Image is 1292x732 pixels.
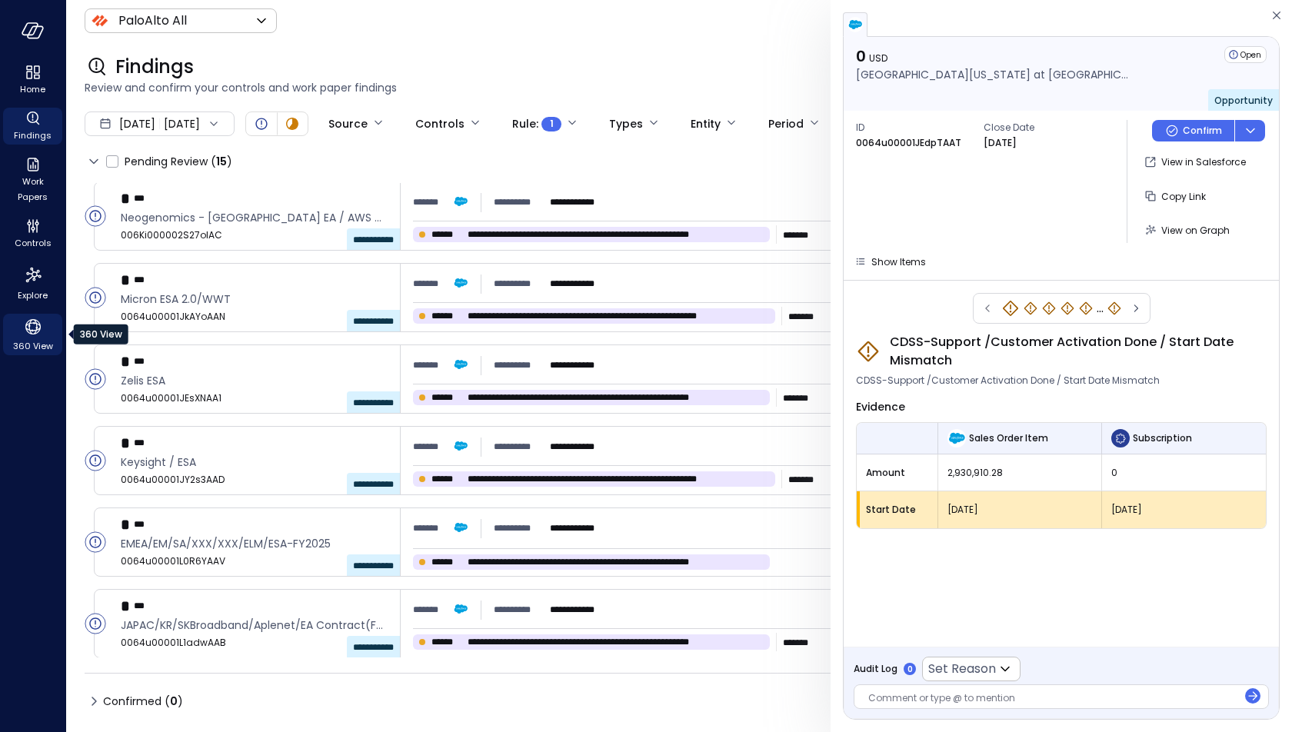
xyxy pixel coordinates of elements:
p: View in Salesforce [1161,155,1246,170]
button: View in Salesforce [1140,149,1252,175]
p: Confirm [1183,123,1222,138]
span: [DATE] [1111,502,1257,517]
div: Types [609,111,643,137]
span: Show Items [871,255,926,268]
span: Evidence [856,399,905,414]
div: Button group with a nested menu [1152,120,1265,141]
span: Home [20,82,45,97]
p: 0064u00001JEdpTAAT [856,135,961,151]
span: Start Date [866,502,929,517]
div: Findings [3,108,62,145]
div: CDSS-Support /Customer Activation Done / Start Date Mismatch [1078,301,1094,316]
div: Open [85,287,106,308]
div: ( ) [165,693,183,710]
span: Copy Link [1161,190,1206,203]
span: 006Ki000002S27oIAC [121,228,388,243]
span: [DATE] [119,115,155,132]
p: Set Reason [928,660,996,678]
span: 0064u00001JkAYoAAN [121,309,388,324]
div: Open [85,531,106,553]
span: Confirmed [103,689,183,714]
div: Work Papers [3,154,62,206]
span: ID [856,120,971,135]
span: 0064u00001L1adwAAB [121,635,388,650]
div: Source [328,111,368,137]
p: [DATE] [984,135,1017,151]
span: 360 View [13,338,53,354]
span: 1 [550,116,554,131]
img: salesforce [847,17,863,32]
span: Explore [18,288,48,303]
div: Controls [3,215,62,252]
div: ( ) [211,153,232,170]
div: Open [85,450,106,471]
span: Subscription [1133,431,1192,446]
button: dropdown-icon-button [1234,120,1265,141]
img: Subscription [1111,429,1130,448]
p: PaloAlto All [118,12,187,30]
div: Entity [691,111,721,137]
div: ... [1097,299,1104,318]
span: Work Papers [9,174,56,205]
span: 0064u00001JEsXNAA1 [121,391,388,406]
div: Open [1224,46,1267,63]
div: CDSS-Support /Customer Activation Done / Start Date Mismatch [1107,301,1122,316]
span: Zelis ESA [121,372,388,389]
div: Controls [415,111,465,137]
div: CDSS-Support /Customer Activation Done / Start Date Mismatch [1023,301,1038,316]
img: Icon [91,12,109,30]
span: Pending Review [125,149,232,174]
span: Opportunity [1214,94,1273,107]
span: JAPAC/KR/SKBroadband/Aplenet/EA Contract(FY25~FY26) [121,617,388,634]
span: 0064u00001JY2s3AAD [121,472,388,487]
div: Period [768,111,804,137]
span: Findings [115,55,194,79]
img: Sales Order Item [947,429,966,448]
span: USD [869,52,887,65]
span: 2,930,910.28 [947,465,1092,481]
span: CDSS-Support /Customer Activation Done / Start Date Mismatch [856,373,1160,388]
div: Open [252,115,271,133]
div: CDSS-Support /Customer Activation Done / Start Date Mismatch [1001,299,1020,318]
button: View on Graph [1140,217,1236,243]
span: 0 [170,694,178,709]
span: Close Date [984,120,1099,135]
span: Keysight / ESA [121,454,388,471]
div: Explore [3,261,62,304]
button: Show Items [848,252,932,271]
span: Sales Order Item [969,431,1048,446]
div: Open [85,613,106,634]
div: Open [85,368,106,390]
span: Review and confirm your controls and work paper findings [85,79,1274,96]
p: [GEOGRAPHIC_DATA][US_STATE] at [GEOGRAPHIC_DATA]- ESA- 5 year- AWS [856,66,1133,83]
span: CDSS-Support /Customer Activation Done / Start Date Mismatch [890,333,1267,370]
span: Audit Log [854,661,897,677]
div: 360 View [3,314,62,355]
div: In Progress [283,115,301,133]
div: 360 View [74,324,128,344]
button: Confirm [1152,120,1234,141]
p: 0 [856,46,1133,66]
span: View on Graph [1161,224,1230,237]
span: [DATE] [947,502,1092,517]
span: 0 [1111,465,1257,481]
span: Neogenomics - Palo Alto EA / AWS CPPO [121,209,388,226]
span: 0064u00001L0R6YAAV [121,554,388,569]
div: Open [85,205,106,227]
span: Controls [15,235,52,251]
div: CDSS-Support /Customer Activation Done / End Date Mismatch [1060,301,1075,316]
div: Home [3,62,62,98]
span: Micron ESA 2.0/WWT [121,291,388,308]
span: Amount [866,465,928,481]
button: Copy Link [1140,183,1212,209]
span: EMEA/EM/SA/XXX/XXX/ELM/ESA-FY2025 [121,535,388,552]
span: 15 [216,154,227,169]
div: CDSS-Support /Customer Activation Done / End Date Mismatch [1041,301,1057,316]
span: Findings [14,128,52,143]
div: Rule : [512,111,561,137]
p: 0 [907,664,913,675]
